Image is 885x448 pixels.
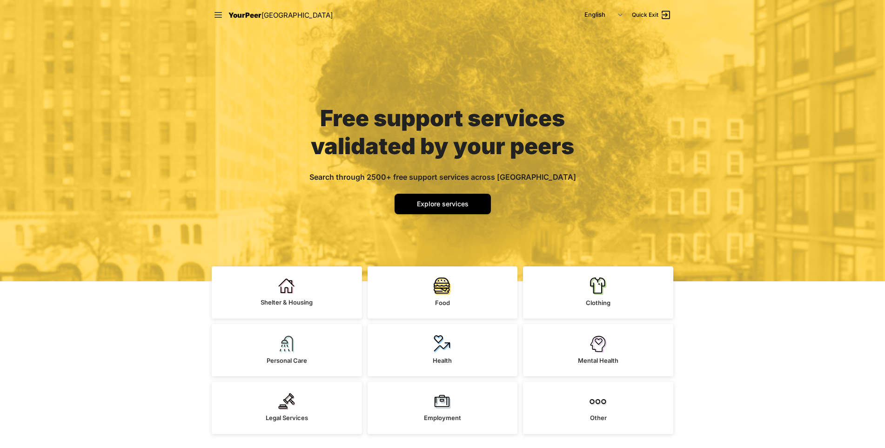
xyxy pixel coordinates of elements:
span: Food [435,299,450,306]
span: Clothing [586,299,610,306]
a: Explore services [395,194,491,214]
span: Free support services validated by your peers [311,104,574,160]
a: Legal Services [212,382,362,434]
span: YourPeer [228,11,261,20]
a: Clothing [523,266,673,319]
a: Personal Care [212,324,362,376]
span: Search through 2500+ free support services across [GEOGRAPHIC_DATA] [309,172,576,182]
a: Shelter & Housing [212,266,362,319]
a: YourPeer[GEOGRAPHIC_DATA] [228,9,333,21]
span: Legal Services [266,414,308,421]
a: Quick Exit [632,9,671,20]
span: Mental Health [578,357,618,364]
a: Other [523,382,673,434]
a: Employment [368,382,518,434]
span: Explore services [417,200,469,208]
a: Health [368,324,518,376]
span: Quick Exit [632,11,658,19]
span: Employment [424,414,461,421]
span: Other [590,414,607,421]
span: Health [433,357,452,364]
span: Personal Care [267,357,307,364]
a: Food [368,266,518,319]
span: [GEOGRAPHIC_DATA] [261,11,333,20]
span: Shelter & Housing [261,299,313,306]
a: Mental Health [523,324,673,376]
